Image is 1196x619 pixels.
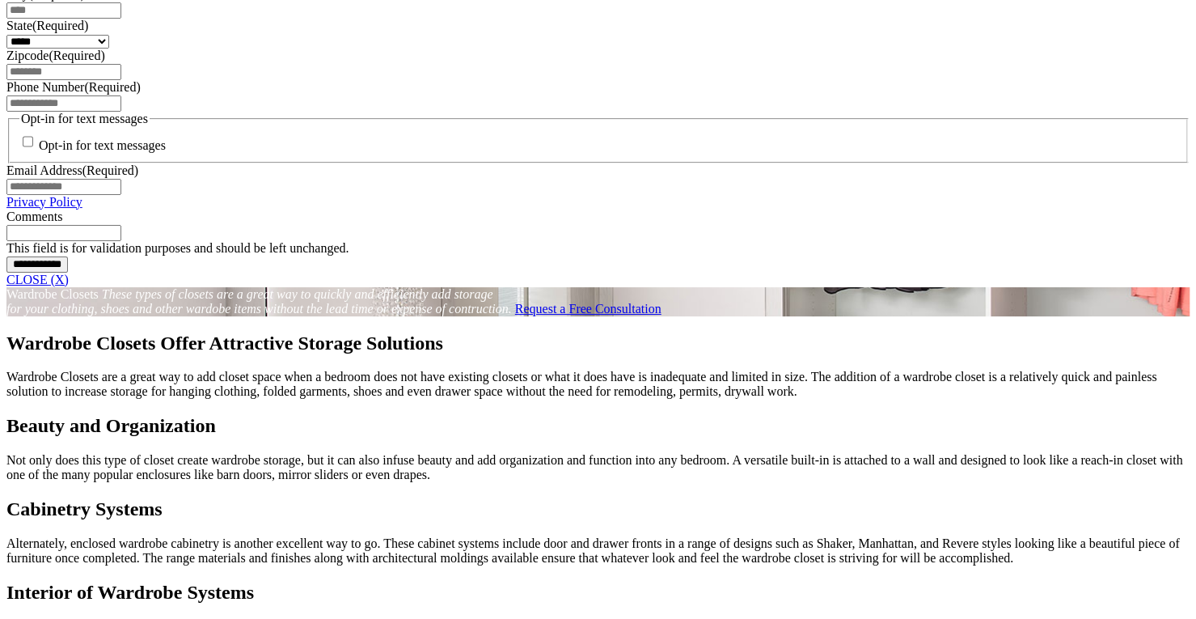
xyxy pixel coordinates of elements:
[82,163,138,177] span: (Required)
[39,139,166,153] label: Opt-in for text messages
[6,498,1190,520] h2: Cabinetry Systems
[6,287,99,301] span: Wardrobe Closets
[6,163,138,177] label: Email Address
[6,80,141,94] label: Phone Number
[6,536,1190,566] p: Alternately, enclosed wardrobe cabinetry is another excellent way to go. These cabinet systems in...
[6,49,105,62] label: Zipcode
[19,112,150,126] legend: Opt-in for text messages
[6,19,88,32] label: State
[6,453,1190,482] p: Not only does this type of closet create wardrobe storage, but it can also infuse beauty and add ...
[6,210,62,223] label: Comments
[6,273,69,286] a: CLOSE (X)
[32,19,88,32] span: (Required)
[49,49,104,62] span: (Required)
[515,302,661,316] a: Request a Free Consultation
[6,370,1190,399] p: Wardrobe Closets are a great way to add closet space when a bedroom does not have existing closet...
[6,195,82,209] a: Privacy Policy
[6,333,1190,354] h1: Wardrobe Closets Offer Attractive Storage Solutions
[6,241,1190,256] div: This field is for validation purposes and should be left unchanged.
[6,582,1190,604] h2: Interior of Wardrobe Systems
[84,80,140,94] span: (Required)
[6,287,512,316] em: These types of closets are a great way to quickly and efficiently add storage for your clothing, ...
[6,415,1190,437] h2: Beauty and Organization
